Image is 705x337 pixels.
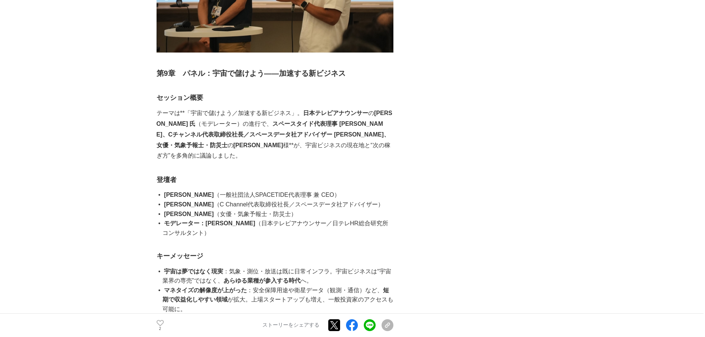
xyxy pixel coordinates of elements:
[157,92,393,103] h3: セッション概要
[262,322,319,329] p: ストーリーをシェアする
[162,209,393,219] li: （女優・気象予報士・防災士）
[234,142,283,148] strong: [PERSON_NAME]
[164,192,214,198] strong: [PERSON_NAME]
[157,251,393,262] h3: キーメッセージ
[162,190,393,200] li: （一般社団法人SPACETIDE代表理事 兼 CEO）
[164,268,223,274] strong: 宇宙は夢ではなく現実
[162,219,393,237] li: （日本テレビアナウンサー／日テレHR総合研究所 コンサルタント）
[303,110,368,116] strong: 日本テレビアナウンサー
[157,327,164,331] p: 2
[157,175,393,185] h3: 登壇者
[164,287,247,293] strong: マネタイズの解像度が上がった
[162,200,393,209] li: （C Channel代表取締役社長／スペースデータ社アドバイザー）
[157,110,392,127] strong: [PERSON_NAME] 氏
[162,286,393,314] li: ：安全保障用途や衛星データ（観測・通信）など、 が拡大。上場スタートアップも増え、一般投資家のアクセスも可能に。
[157,67,393,79] h2: 第9章 パネル：宇宙で儲けよう――加速する新ビジネス
[157,121,390,148] strong: スペースタイド代表理事 [PERSON_NAME]、Cチャンネル代表取締役社長／スペースデータ社アドバイザー [PERSON_NAME]、女優・気象予報士・防災士
[157,108,393,161] p: テーマは**「宇宙で儲けよう／加速する新ビジネス」。 の （モデレーター）の進行で、 の 様**が、宇宙ビジネスの現在地と“次の稼ぎ方”を多角的に議論しました。
[162,267,393,286] li: ：気象・測位・放送は既に日常インフラ。宇宙ビジネスは“宇宙業界の専売”ではなく、 へ。
[224,277,301,284] strong: あらゆる業種が参入する時代
[164,220,255,226] strong: モデレーター：[PERSON_NAME]
[164,211,214,217] strong: [PERSON_NAME]
[164,201,214,208] strong: [PERSON_NAME]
